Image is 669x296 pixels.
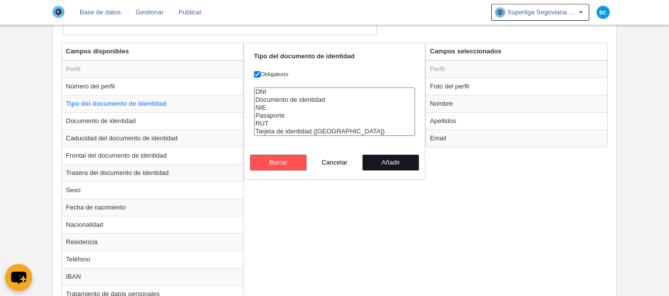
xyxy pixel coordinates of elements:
[254,70,415,79] label: Obligatorio
[254,52,355,60] strong: Tipo del documento de identidad
[426,60,607,78] td: Perfil
[491,4,589,21] a: Superliga Segoviana Por Mil Razones
[362,155,419,170] button: Añadir
[62,199,243,216] td: Fecha de nacimiento
[62,43,243,60] th: Campos disponibles
[255,88,415,96] option: DNI
[62,95,243,112] td: Tipo del documento de identidad
[508,7,577,17] span: Superliga Segoviana Por Mil Razones
[62,216,243,233] td: Nacionalidad
[426,129,607,147] td: Email
[426,43,607,60] th: Campos seleccionados
[62,112,243,129] td: Documento de identidad
[62,251,243,268] td: Teléfono
[254,71,260,78] input: Obligatorio
[426,112,607,129] td: Apellidos
[62,60,243,78] td: Perfil
[255,112,415,120] option: Pasaporte
[426,78,607,95] td: Foto del perfil
[62,268,243,285] td: IBAN
[426,95,607,112] td: Nombre
[597,6,610,19] img: c2l6ZT0zMHgzMCZmcz05JnRleHQ9REMmYmc9MDM5YmU1.png
[62,181,243,199] td: Sexo
[255,120,415,127] option: RUT
[62,129,243,147] td: Caducidad del documento de identidad
[52,6,64,18] img: Superliga Segoviana Por Mil Razones
[307,155,363,170] button: Cancelar
[255,104,415,112] option: NIE
[495,7,505,17] img: OavcNxVbaZnD.30x30.jpg
[62,78,243,95] td: Número del perfil
[255,96,415,104] option: Documento de identidad
[62,164,243,181] td: Trasera del documento de identidad
[62,233,243,251] td: Residencia
[5,264,32,291] button: chat-button
[250,155,307,170] button: Borrar
[255,127,415,135] option: Tarjeta de identidad (Suiza)
[62,147,243,164] td: Frontal del documento de identidad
